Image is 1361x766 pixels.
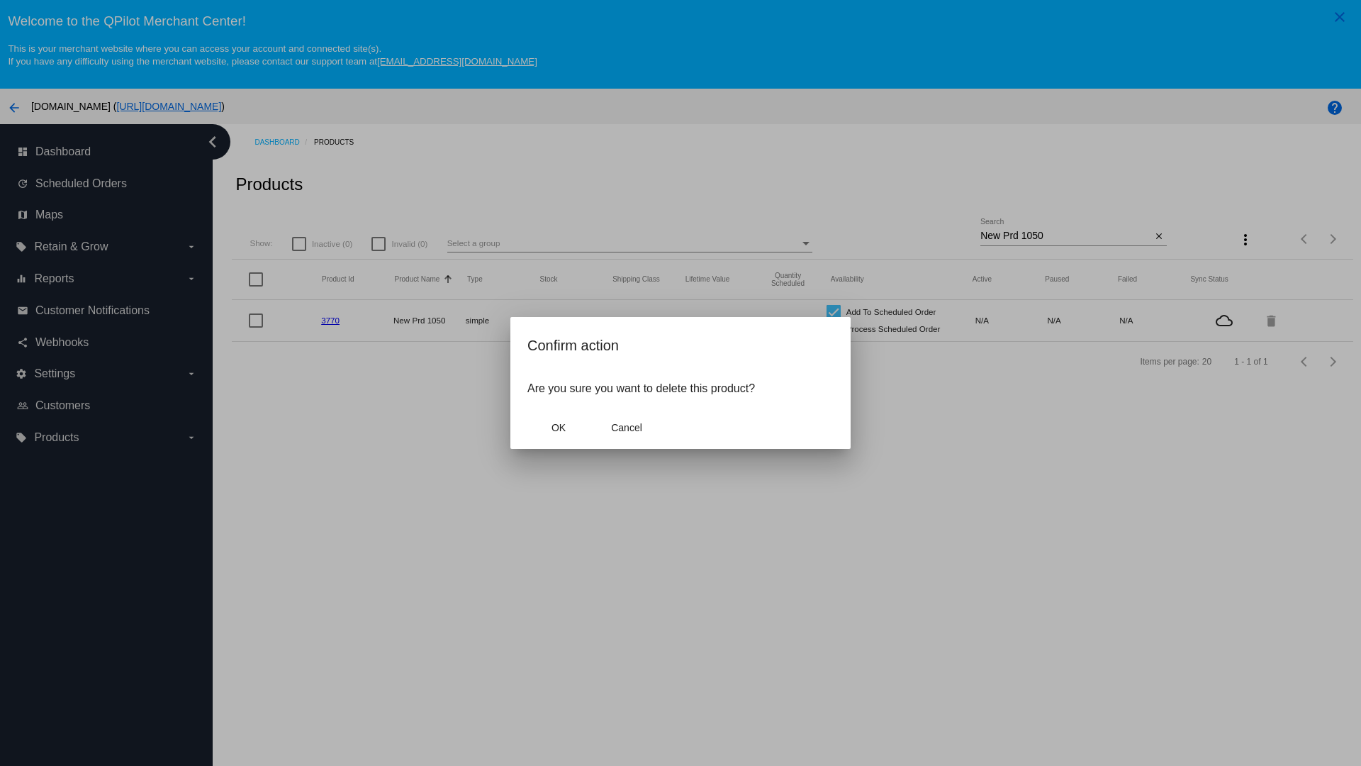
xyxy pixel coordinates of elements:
p: Are you sure you want to delete this product? [527,382,834,395]
h2: Confirm action [527,334,834,357]
span: Cancel [611,422,642,433]
button: Close dialog [595,415,658,440]
span: OK [551,422,566,433]
button: Close dialog [527,415,590,440]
